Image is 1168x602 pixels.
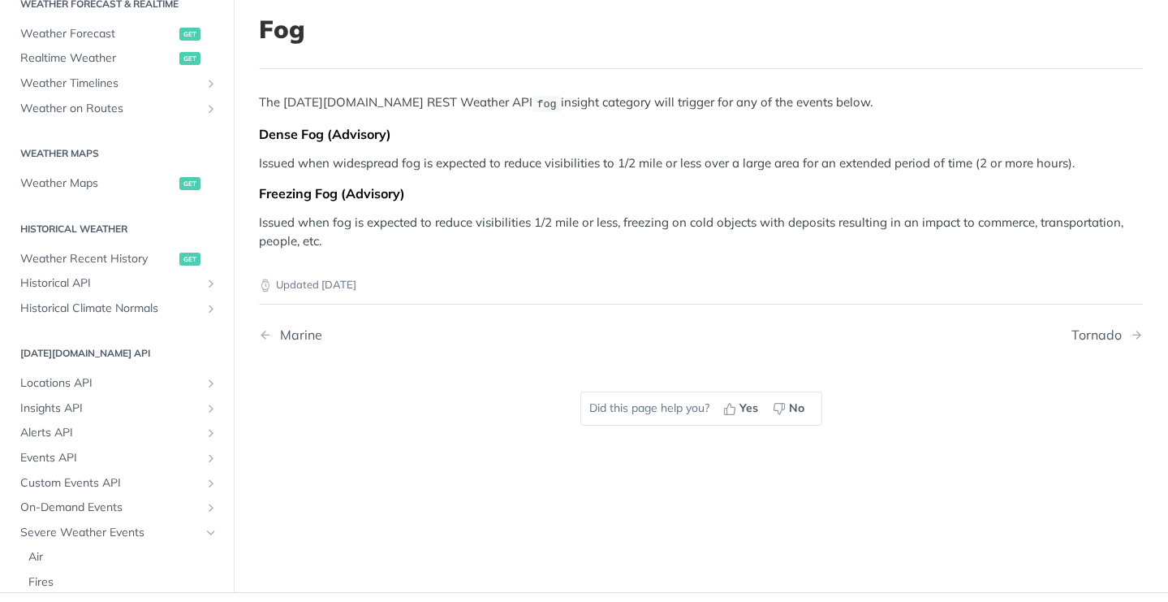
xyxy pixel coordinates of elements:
span: Locations API [20,375,200,392]
span: Weather Maps [20,175,175,192]
span: Realtime Weather [20,50,175,67]
button: Show subpages for Alerts API [205,427,218,440]
a: Weather Forecastget [12,22,222,46]
span: get [179,52,200,65]
p: Issued when widespread fog is expected to reduce visibilities to 1/2 mile or less over a large ar... [259,154,1143,173]
button: Hide subpages for Severe Weather Events [205,526,218,539]
p: Updated [DATE] [259,277,1143,293]
a: Weather Mapsget [12,171,222,196]
button: Show subpages for On-Demand Events [205,501,218,514]
a: Locations APIShow subpages for Locations API [12,371,222,396]
a: Custom Events APIShow subpages for Custom Events API [12,471,222,496]
span: Weather on Routes [20,101,200,117]
a: Historical Climate NormalsShow subpages for Historical Climate Normals [12,297,222,321]
button: Show subpages for Weather on Routes [205,102,218,115]
span: Custom Events API [20,475,200,492]
a: Weather Recent Historyget [12,247,222,271]
a: On-Demand EventsShow subpages for On-Demand Events [12,496,222,520]
span: Insights API [20,401,200,417]
div: Freezing Fog (Advisory) [259,185,1143,201]
button: Show subpages for Weather Timelines [205,77,218,90]
a: Previous Page: Marine [259,327,638,343]
a: Air [20,545,222,570]
span: fog [537,97,556,110]
div: Dense Fog (Advisory) [259,126,1143,142]
a: Realtime Weatherget [12,46,222,71]
span: Historical Climate Normals [20,301,200,317]
span: Weather Recent History [20,251,175,267]
span: Air [28,549,218,565]
button: Yes [718,396,767,421]
nav: Pagination Controls [259,311,1143,359]
button: Show subpages for Insights API [205,402,218,415]
span: Weather Forecast [20,26,175,42]
span: get [179,177,200,190]
a: Insights APIShow subpages for Insights API [12,396,222,421]
span: Alerts API [20,425,200,441]
button: Show subpages for Events API [205,452,218,465]
a: Fires [20,570,222,595]
a: Events APIShow subpages for Events API [12,446,222,470]
button: Show subpages for Historical Climate Normals [205,302,218,315]
div: Tornado [1071,327,1130,343]
button: Show subpages for Custom Events API [205,477,218,490]
a: Weather TimelinesShow subpages for Weather Timelines [12,71,222,96]
span: Fires [28,574,218,591]
span: get [179,253,200,266]
a: Severe Weather EventsHide subpages for Severe Weather Events [12,521,222,545]
a: Weather on RoutesShow subpages for Weather on Routes [12,97,222,121]
h2: [DATE][DOMAIN_NAME] API [12,346,222,361]
p: The [DATE][DOMAIN_NAME] REST Weather API insight category will trigger for any of the events below. [259,93,1143,112]
span: get [179,28,200,41]
a: Next Page: Tornado [1071,327,1143,343]
span: Weather Timelines [20,76,200,92]
a: Alerts APIShow subpages for Alerts API [12,421,222,445]
div: Marine [272,327,322,343]
span: On-Demand Events [20,500,200,516]
h2: Historical Weather [12,222,222,236]
div: Did this page help you? [580,392,822,426]
span: Severe Weather Events [20,525,200,541]
a: Historical APIShow subpages for Historical API [12,271,222,296]
button: Show subpages for Locations API [205,377,218,390]
span: Events API [20,450,200,466]
h1: Fog [259,15,1143,44]
button: No [767,396,813,421]
p: Issued when fog is expected to reduce visibilities 1/2 mile or less, freezing on cold objects wit... [259,214,1143,250]
span: No [789,400,804,417]
span: Yes [739,400,758,417]
button: Show subpages for Historical API [205,277,218,290]
h2: Weather Maps [12,146,222,161]
span: Historical API [20,275,200,292]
